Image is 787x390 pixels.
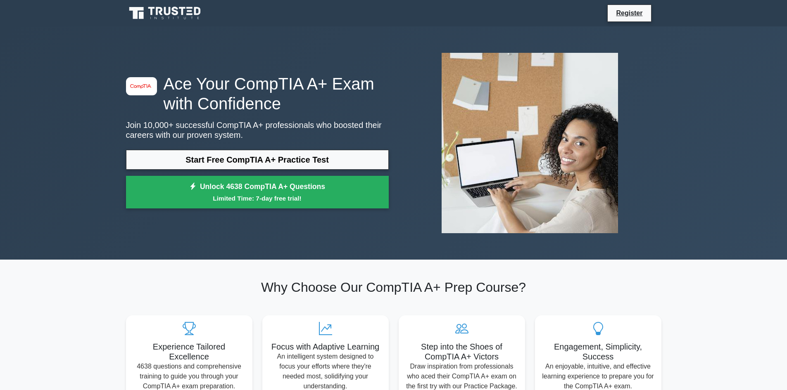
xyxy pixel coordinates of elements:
h5: Focus with Adaptive Learning [269,342,382,352]
h5: Step into the Shoes of CompTIA A+ Victors [405,342,518,362]
a: Register [611,8,647,18]
h2: Why Choose Our CompTIA A+ Prep Course? [126,279,661,295]
h1: Ace Your CompTIA A+ Exam with Confidence [126,74,389,113]
a: Unlock 4638 CompTIA A+ QuestionsLimited Time: 7-day free trial! [126,176,389,209]
a: Start Free CompTIA A+ Practice Test [126,150,389,170]
small: Limited Time: 7-day free trial! [136,194,378,203]
p: Join 10,000+ successful CompTIA A+ professionals who boosted their careers with our proven system. [126,120,389,140]
h5: Experience Tailored Excellence [133,342,246,362]
h5: Engagement, Simplicity, Success [542,342,655,362]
